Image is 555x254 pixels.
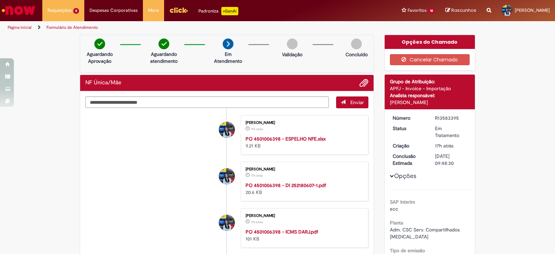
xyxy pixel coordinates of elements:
b: SAP Interim [390,199,415,205]
div: Analista responsável: [390,92,470,99]
span: [PERSON_NAME] [515,7,550,13]
div: [PERSON_NAME] [246,121,361,125]
a: Formulário de Atendimento [46,25,98,30]
button: Adicionar anexos [359,78,368,87]
span: 17h atrás [251,127,263,131]
span: 8 [73,8,79,14]
dt: Criação [387,142,430,149]
time: 30/09/2025 17:48:12 [251,173,263,178]
span: Enviar [350,99,364,105]
div: 9.21 KB [246,135,361,149]
div: [DATE] 09:48:30 [435,153,467,167]
div: R13583395 [435,115,467,121]
div: Em Tratamento [435,125,467,139]
div: Padroniza [198,7,238,15]
dt: Status [387,125,430,132]
b: Tipo de emissão [390,247,425,254]
h2: NF Única/Mãe Histórico de tíquete [85,80,121,86]
img: img-circle-grey.png [351,39,362,49]
div: 20.6 KB [246,182,361,196]
p: +GenAi [221,7,238,15]
p: Concluído [345,51,368,58]
div: Grupo de Atribuição: [390,78,470,85]
div: [PERSON_NAME] [246,214,361,218]
div: 30/09/2025 17:48:25 [435,142,467,149]
div: Flavia Lopes Da Costa [219,122,235,138]
div: Flavia Lopes Da Costa [219,215,235,231]
time: 30/09/2025 17:48:25 [435,143,453,149]
img: arrow-next.png [223,39,233,49]
img: check-circle-green.png [159,39,169,49]
a: Rascunhos [445,7,476,14]
img: check-circle-green.png [94,39,105,49]
span: 17h atrás [251,220,263,224]
span: Adm. CSC Serv. Compartilhados [MEDICAL_DATA] [390,227,461,240]
span: Despesas Corporativas [89,7,138,14]
p: Aguardando Aprovação [83,51,117,65]
span: More [148,7,159,14]
div: [PERSON_NAME] [246,167,361,171]
span: Rascunhos [451,7,476,14]
div: Flavia Lopes Da Costa [219,168,235,184]
time: 30/09/2025 17:48:05 [251,220,263,224]
span: 17h atrás [251,173,263,178]
p: Validação [282,51,302,58]
p: Em Atendimento [211,51,245,65]
a: Página inicial [8,25,32,30]
a: PO 4501006398 - ESPELHO NFE.xlsx [246,136,326,142]
ul: Trilhas de página [5,21,365,34]
span: Requisições [48,7,72,14]
textarea: Digite sua mensagem aqui... [85,96,329,108]
dt: Conclusão Estimada [387,153,430,167]
a: PO 4501006398 - ICMS DARJ.pdf [246,229,318,235]
button: Cancelar Chamado [390,54,470,65]
dt: Número [387,115,430,121]
span: 18 [428,8,435,14]
span: 17h atrás [435,143,453,149]
span: Favoritos [408,7,427,14]
span: ecc [390,206,398,212]
a: PO 4501006398 - DI 252180607-1.pdf [246,182,326,188]
div: 101 KB [246,228,361,242]
button: Enviar [336,96,368,108]
img: img-circle-grey.png [287,39,298,49]
b: Planta [390,220,403,226]
p: Aguardando atendimento [147,51,181,65]
div: Opções do Chamado [385,35,475,49]
div: [PERSON_NAME] [390,99,470,106]
time: 30/09/2025 17:48:43 [251,127,263,131]
img: ServiceNow [1,3,36,17]
div: APFJ - Invoice - Importação [390,85,470,92]
img: click_logo_yellow_360x200.png [169,5,188,15]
